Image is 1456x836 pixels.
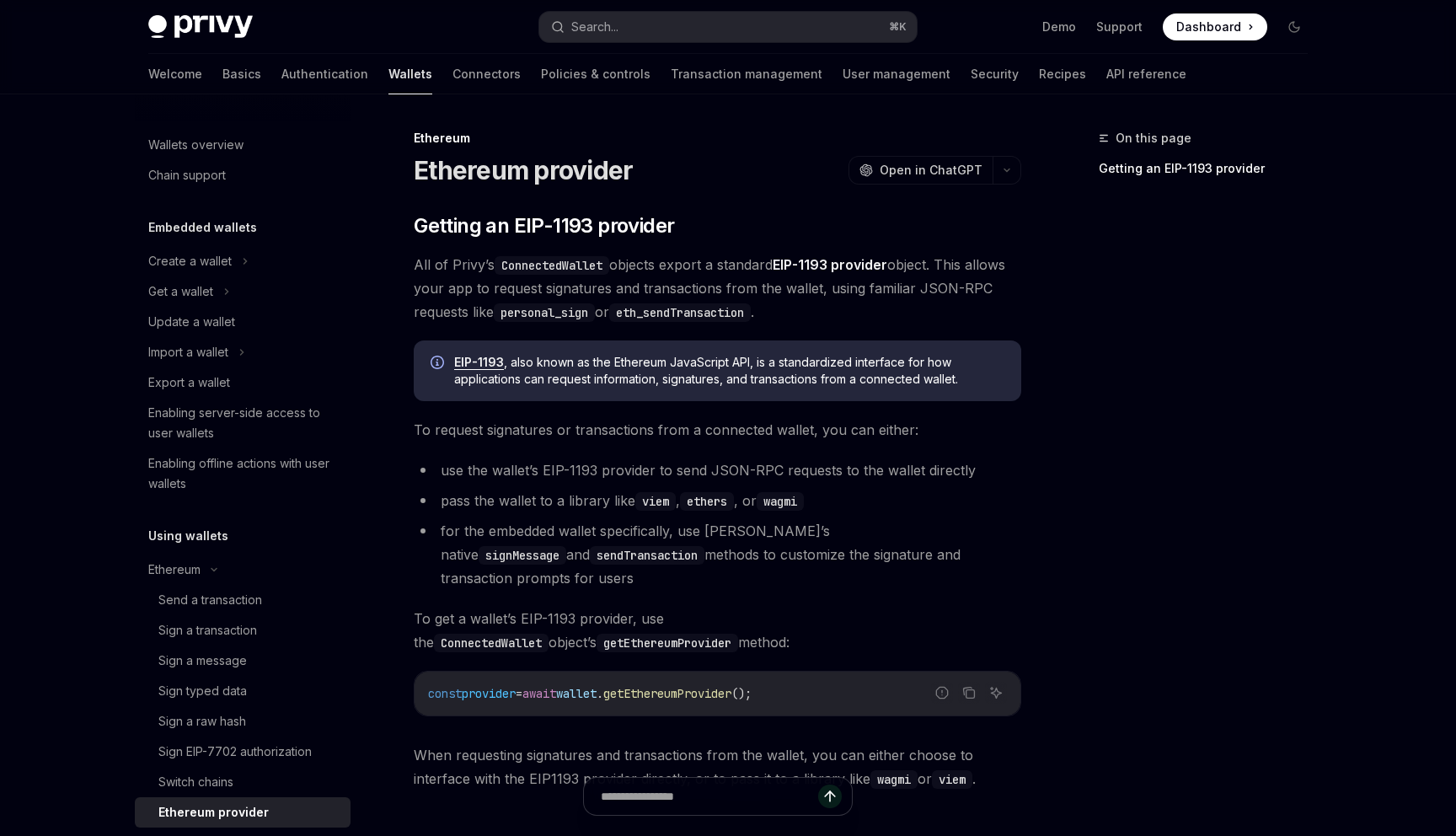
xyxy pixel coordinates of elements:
span: All of Privy’s objects export a standard object. This allows your app to request signatures and t... [414,253,1021,324]
a: Recipes [1039,54,1086,94]
a: Dashboard [1163,13,1267,40]
span: When requesting signatures and transactions from the wallet, you can either choose to interface w... [414,743,1021,790]
button: Report incorrect code [931,682,953,704]
span: To request signatures or transactions from a connected wallet, you can either: [414,418,1021,442]
a: API reference [1106,54,1186,94]
span: Open in ChatGPT [880,162,982,179]
a: Authentication [281,54,368,94]
div: Wallets overview [148,135,244,155]
a: Wallets [388,54,432,94]
a: Sign a message [135,646,351,676]
code: eth_sendTransaction [609,303,751,322]
a: Demo [1042,19,1076,35]
div: Send a transaction [158,590,262,610]
a: Support [1096,19,1143,35]
a: Chain support [135,160,351,190]
span: Dashboard [1176,19,1241,35]
span: = [516,686,522,701]
a: Enabling server-side access to user wallets [135,398,351,448]
div: Sign EIP-7702 authorization [158,742,312,762]
div: Export a wallet [148,372,230,393]
code: viem [932,770,972,789]
div: Enabling server-side access to user wallets [148,403,340,443]
h5: Embedded wallets [148,217,257,238]
div: Get a wallet [148,281,213,302]
a: EIP-1193 [454,355,504,370]
div: Ethereum [414,130,1021,147]
h5: Using wallets [148,526,228,546]
a: Switch chains [135,767,351,797]
a: Enabling offline actions with user wallets [135,448,351,499]
code: getEthereumProvider [597,634,738,652]
a: Connectors [452,54,521,94]
div: Ethereum [148,560,201,580]
h1: Ethereum provider [414,155,633,185]
div: Create a wallet [148,251,232,271]
li: for the embedded wallet specifically, use [PERSON_NAME]’s native and methods to customize the sig... [414,519,1021,590]
a: User management [843,54,950,94]
div: Ethereum provider [158,802,269,823]
span: Getting an EIP-1193 provider [414,212,674,239]
div: Search... [571,17,618,37]
a: Security [971,54,1019,94]
a: Export a wallet [135,367,351,398]
code: ConnectedWallet [434,634,549,652]
span: const [428,686,462,701]
code: signMessage [479,546,566,565]
img: dark logo [148,15,253,39]
div: Import a wallet [148,342,228,362]
span: To get a wallet’s EIP-1193 provider, use the object’s method: [414,607,1021,654]
code: wagmi [870,770,918,789]
button: Send message [818,785,842,808]
div: Enabling offline actions with user wallets [148,453,340,494]
code: wagmi [757,492,804,511]
span: . [597,686,603,701]
div: Update a wallet [148,312,235,332]
code: ConnectedWallet [495,256,609,275]
a: Sign EIP-7702 authorization [135,737,351,767]
a: Welcome [148,54,202,94]
span: getEthereumProvider [603,686,731,701]
div: Sign a message [158,651,247,671]
a: Sign typed data [135,676,351,706]
li: pass the wallet to a library like , , or [414,489,1021,512]
code: ethers [680,492,734,511]
button: Ask AI [985,682,1007,704]
code: personal_sign [494,303,595,322]
a: Sign a transaction [135,615,351,646]
div: Switch chains [158,772,233,792]
a: Basics [222,54,261,94]
span: provider [462,686,516,701]
a: Send a transaction [135,585,351,615]
div: Sign a transaction [158,620,257,640]
div: Sign typed data [158,681,247,701]
div: Sign a raw hash [158,711,246,731]
span: ⌘ K [889,20,907,34]
a: Update a wallet [135,307,351,337]
button: Copy the contents from the code block [958,682,980,704]
button: Toggle dark mode [1281,13,1308,40]
svg: Info [431,356,447,372]
span: (); [731,686,752,701]
div: Chain support [148,165,226,185]
a: Ethereum provider [135,797,351,828]
a: Getting an EIP-1193 provider [1099,155,1321,182]
span: On this page [1116,128,1191,148]
a: Wallets overview [135,130,351,160]
a: Sign a raw hash [135,706,351,737]
a: Policies & controls [541,54,650,94]
span: , also known as the Ethereum JavaScript API, is a standardized interface for how applications can... [454,354,1004,388]
button: Search...⌘K [539,12,917,42]
button: Open in ChatGPT [848,156,993,185]
a: EIP-1193 provider [773,256,887,274]
code: viem [635,492,676,511]
span: await [522,686,556,701]
code: sendTransaction [590,546,704,565]
a: Transaction management [671,54,822,94]
span: wallet [556,686,597,701]
li: use the wallet’s EIP-1193 provider to send JSON-RPC requests to the wallet directly [414,458,1021,482]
